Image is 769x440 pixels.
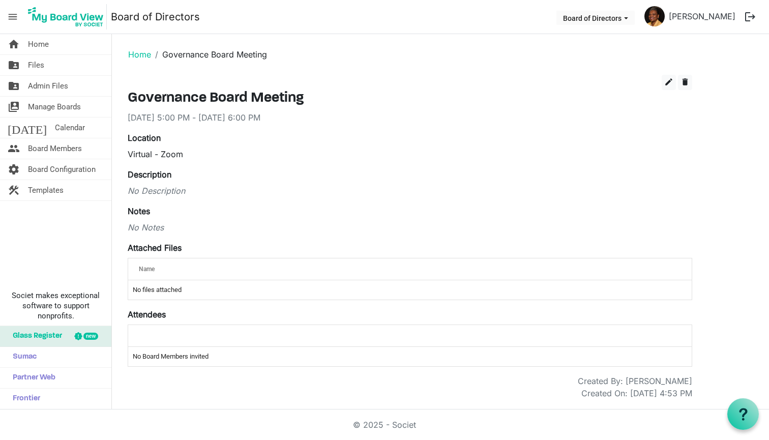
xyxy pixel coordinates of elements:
[5,290,107,321] span: Societ makes exceptional software to support nonprofits.
[128,49,151,60] a: Home
[8,34,20,54] span: home
[662,75,676,90] button: edit
[8,138,20,159] span: people
[128,308,166,320] label: Attendees
[644,6,665,26] img: 0FUL9LH-K66C4-jIWtQCTVWIgjrpLp3SDriXLBWk-VxuRZ-tBlJXB2FfWPNTmfgDW7NHKs8c1kOZC9dWP6yItA_thumb.png
[28,76,68,96] span: Admin Files
[111,7,200,27] a: Board of Directors
[578,375,692,387] div: Created By: [PERSON_NAME]
[128,132,161,144] label: Location
[128,280,692,300] td: No files attached
[8,326,62,346] span: Glass Register
[8,97,20,117] span: switch_account
[664,77,673,86] span: edit
[28,159,96,180] span: Board Configuration
[83,333,98,340] div: new
[25,4,111,30] a: My Board View Logo
[3,7,22,26] span: menu
[128,168,171,181] label: Description
[8,389,40,409] span: Frontier
[581,387,692,399] div: Created On: [DATE] 4:53 PM
[665,6,740,26] a: [PERSON_NAME]
[128,221,692,233] div: No Notes
[556,11,635,25] button: Board of Directors dropdownbutton
[28,55,44,75] span: Files
[28,97,81,117] span: Manage Boards
[151,48,267,61] li: Governance Board Meeting
[28,180,64,200] span: Templates
[28,34,49,54] span: Home
[353,420,416,430] a: © 2025 - Societ
[8,159,20,180] span: settings
[25,4,107,30] img: My Board View Logo
[8,368,55,388] span: Partner Web
[678,75,692,90] button: delete
[128,347,692,366] td: No Board Members invited
[128,185,692,197] div: No Description
[8,347,37,367] span: Sumac
[128,111,692,124] div: [DATE] 5:00 PM - [DATE] 6:00 PM
[55,118,85,138] span: Calendar
[139,266,155,273] span: Name
[128,148,692,160] div: Virtual - Zoom
[740,6,761,27] button: logout
[128,242,182,254] label: Attached Files
[128,90,692,107] h3: Governance Board Meeting
[8,55,20,75] span: folder_shared
[28,138,82,159] span: Board Members
[681,77,690,86] span: delete
[8,118,47,138] span: [DATE]
[8,76,20,96] span: folder_shared
[128,205,150,217] label: Notes
[8,180,20,200] span: construction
